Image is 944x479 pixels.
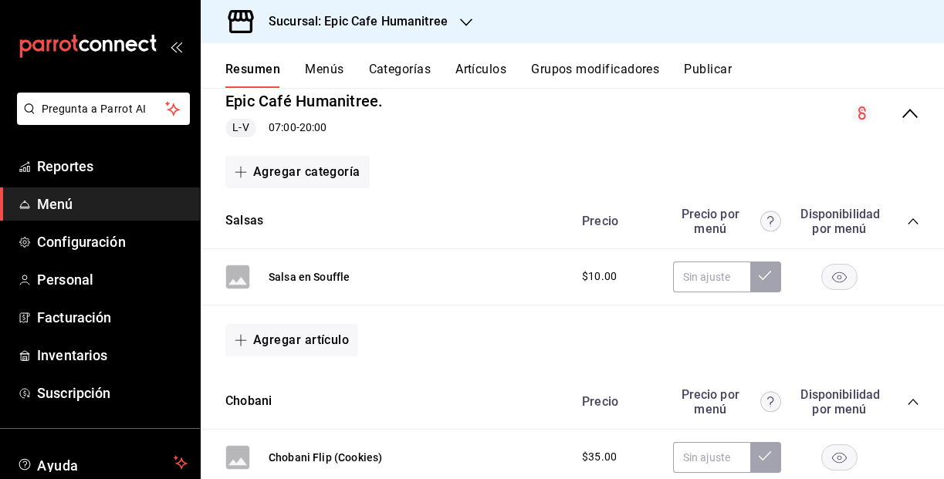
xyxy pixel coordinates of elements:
[225,212,263,230] button: Salsas
[37,383,188,403] span: Suscripción
[907,215,919,228] button: collapse-category-row
[37,231,188,252] span: Configuración
[305,62,343,88] button: Menús
[800,387,878,417] div: Disponibilidad por menú
[455,62,506,88] button: Artículos
[567,394,665,409] div: Precio
[17,93,190,125] button: Pregunta a Parrot AI
[269,450,382,465] button: Chobani Flip (Cookies)
[567,214,665,228] div: Precio
[37,156,188,177] span: Reportes
[269,269,350,285] button: Salsa en Souffle
[225,119,384,137] div: 07:00 - 20:00
[369,62,431,88] button: Categorías
[225,90,384,113] button: Epic Café Humanitree.
[42,101,166,117] span: Pregunta a Parrot AI
[684,62,732,88] button: Publicar
[225,324,358,356] button: Agregar artículo
[225,393,272,410] button: Chobani
[226,120,255,136] span: L-V
[37,307,188,328] span: Facturación
[673,207,781,236] div: Precio por menú
[225,62,944,88] div: navigation tabs
[256,12,448,31] h3: Sucursal: Epic Cafe Humanitree
[37,269,188,290] span: Personal
[37,345,188,366] span: Inventarios
[531,62,659,88] button: Grupos modificadores
[11,112,190,128] a: Pregunta a Parrot AI
[37,194,188,214] span: Menú
[673,261,750,292] input: Sin ajuste
[225,156,370,188] button: Agregar categoría
[225,62,280,88] button: Resumen
[673,387,781,417] div: Precio por menú
[170,40,182,52] button: open_drawer_menu
[673,442,750,473] input: Sin ajuste
[582,268,617,285] span: $10.00
[907,396,919,408] button: collapse-category-row
[800,207,878,236] div: Disponibilidad por menú
[201,78,944,150] div: collapse-menu-row
[37,454,167,472] span: Ayuda
[582,449,617,465] span: $35.00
